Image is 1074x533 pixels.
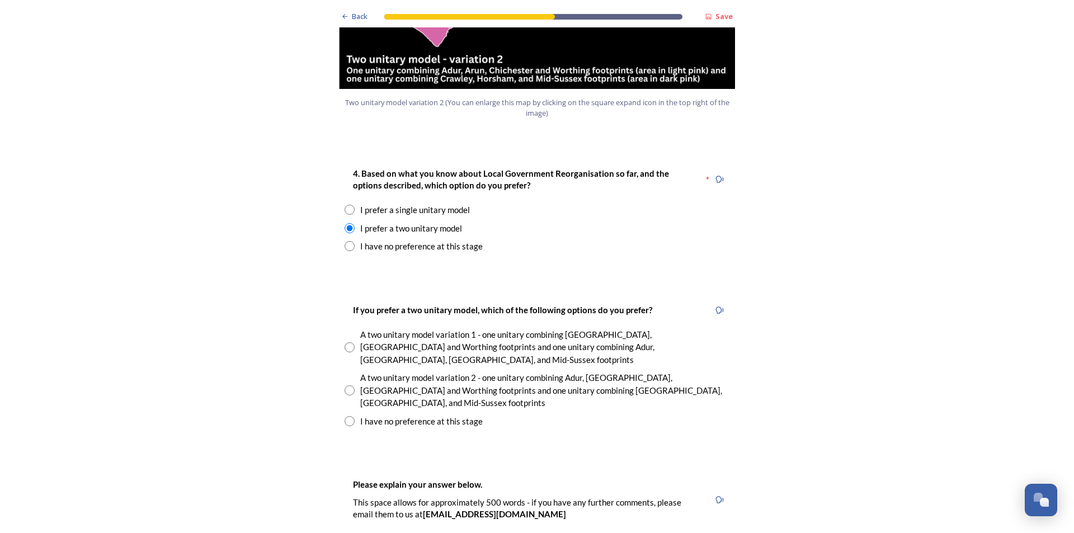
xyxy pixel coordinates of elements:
span: Back [352,11,368,22]
strong: [EMAIL_ADDRESS][DOMAIN_NAME] [423,509,566,519]
strong: Save [715,11,733,21]
div: A two unitary model variation 1 - one unitary combining [GEOGRAPHIC_DATA], [GEOGRAPHIC_DATA] and ... [360,328,729,366]
strong: 4. Based on what you know about Local Government Reorganisation so far, and the options described... [353,168,671,190]
div: I have no preference at this stage [360,240,483,253]
strong: Please explain your answer below. [353,479,482,489]
div: I have no preference at this stage [360,415,483,428]
div: I prefer a two unitary model [360,222,462,235]
p: This space allows for approximately 500 words - if you have any further comments, please email th... [353,497,701,521]
button: Open Chat [1025,484,1057,516]
div: I prefer a single unitary model [360,204,470,216]
div: A two unitary model variation 2 - one unitary combining Adur, [GEOGRAPHIC_DATA], [GEOGRAPHIC_DATA... [360,371,729,409]
strong: If you prefer a two unitary model, which of the following options do you prefer? [353,305,652,315]
span: Two unitary model variation 2 (You can enlarge this map by clicking on the square expand icon in ... [344,97,730,119]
